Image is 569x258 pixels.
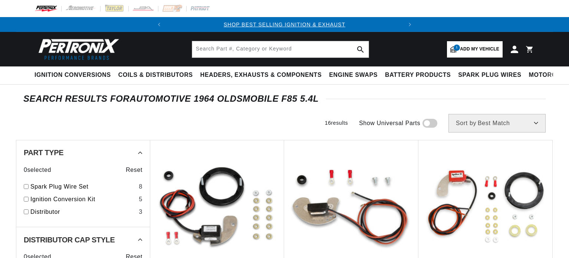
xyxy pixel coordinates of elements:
button: search button [352,41,369,58]
span: Sort by [456,120,476,126]
span: Battery Products [385,71,451,79]
div: 5 [139,195,142,204]
span: 16 results [325,120,348,126]
a: Distributor [30,207,136,217]
span: Spark Plug Wires [458,71,521,79]
img: Pertronix [34,36,120,62]
summary: Spark Plug Wires [454,66,525,84]
slideshow-component: Translation missing: en.sections.announcements.announcement_bar [16,17,553,32]
summary: Ignition Conversions [34,66,115,84]
span: 0 selected [24,165,51,175]
span: Part Type [24,149,63,156]
summary: Headers, Exhausts & Components [197,66,325,84]
summary: Engine Swaps [325,66,381,84]
div: 3 [139,207,142,217]
div: 1 of 2 [167,20,402,29]
summary: Coils & Distributors [115,66,197,84]
a: SHOP BEST SELLING IGNITION & EXHAUST [224,22,345,27]
span: Ignition Conversions [34,71,111,79]
span: Reset [126,165,142,175]
summary: Battery Products [381,66,454,84]
span: Engine Swaps [329,71,378,79]
span: 1 [454,45,460,51]
a: Ignition Conversion Kit [30,195,136,204]
select: Sort by [448,114,546,133]
input: Search Part #, Category or Keyword [192,41,369,58]
span: Coils & Distributors [118,71,193,79]
span: Show Universal Parts [359,118,420,128]
span: Distributor Cap Style [24,236,115,244]
span: Headers, Exhausts & Components [200,71,322,79]
a: 1Add my vehicle [447,41,503,58]
div: 8 [139,182,142,192]
a: Spark Plug Wire Set [30,182,136,192]
button: Translation missing: en.sections.announcements.previous_announcement [152,17,167,32]
span: Add my vehicle [460,46,499,53]
div: SEARCH RESULTS FOR Automotive 1964 Oldsmobile F85 5.4L [23,95,546,102]
button: Translation missing: en.sections.announcements.next_announcement [402,17,417,32]
div: Announcement [167,20,402,29]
